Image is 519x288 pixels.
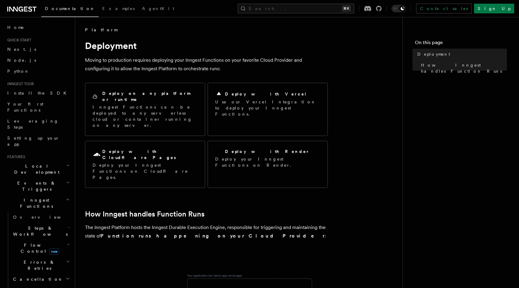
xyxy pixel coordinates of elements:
[102,6,135,11] span: Examples
[5,197,66,209] span: Inngest Functions
[7,58,36,63] span: Node.js
[5,44,71,55] a: Next.js
[45,6,95,11] span: Documentation
[5,88,71,99] a: Install the SDK
[7,69,29,74] span: Python
[85,40,328,51] h1: Deployment
[5,38,31,43] span: Quick start
[11,257,71,274] button: Errors & Retries
[93,104,198,128] p: Inngest Functions can be deployed to any serverless cloud or container running on any server.
[7,136,59,147] span: Setting up your app
[415,49,507,60] a: Deployment
[238,4,354,13] button: Search...⌘K
[7,24,24,30] span: Home
[102,148,198,161] h2: Deploy with Cloudflare Pages
[11,240,71,257] button: Flow Controlnew
[225,91,307,97] h2: Deploy with Vercel
[474,4,514,13] a: Sign Up
[5,116,71,133] a: Leveraging Steps
[85,27,117,33] span: Platform
[421,62,507,74] span: How Inngest handles Function Runs
[11,276,63,282] span: Cancellation
[5,154,25,159] span: Features
[5,133,71,150] a: Setting up your app
[5,180,66,192] span: Events & Triggers
[417,51,450,57] span: Deployment
[138,2,178,16] a: AgentKit
[85,210,205,218] a: How Inngest handles Function Runs
[215,99,320,117] p: Use our Vercel Integration to deploy your Inngest Functions.
[225,148,310,154] h2: Deploy with Render
[85,141,205,188] a: Deploy with Cloudflare PagesDeploy your Inngest Functions on Cloudflare Pages.
[415,39,507,49] h4: On this page
[7,91,70,95] span: Install the SDK
[5,161,71,178] button: Local Development
[7,119,59,130] span: Leveraging Steps
[5,55,71,66] a: Node.js
[11,274,71,285] button: Cancellation
[11,259,66,271] span: Errors & Retries
[215,156,320,168] p: Deploy your Inngest Functions on Render.
[49,248,59,255] span: new
[5,22,71,33] a: Home
[392,5,406,12] button: Toggle dark mode
[7,102,43,113] span: Your first Functions
[5,66,71,77] a: Python
[342,5,351,12] kbd: ⌘K
[5,82,34,86] span: Inngest tour
[5,178,71,195] button: Events & Triggers
[41,2,99,17] a: Documentation
[5,163,66,175] span: Local Development
[11,223,71,240] button: Steps & Workflows
[208,141,328,188] a: Deploy with RenderDeploy your Inngest Functions on Render.
[11,225,68,237] span: Steps & Workflows
[11,212,71,223] a: Overview
[11,242,67,254] span: Flow Control
[102,90,198,102] h2: Deploy on any platform or runtime
[416,4,472,13] a: Contact sales
[101,233,325,239] strong: Function runs happening on your Cloud Provider
[99,2,138,16] a: Examples
[85,56,328,73] p: Moving to production requires deploying your Inngest Functions on your favorite Cloud Provider an...
[93,151,101,159] svg: Cloudflare
[142,6,174,11] span: AgentKit
[208,83,328,136] a: Deploy with VercelUse our Vercel Integration to deploy your Inngest Functions.
[419,60,507,77] a: How Inngest handles Function Runs
[85,83,205,136] a: Deploy on any platform or runtimeInngest Functions can be deployed to any serverless cloud or con...
[93,162,198,180] p: Deploy your Inngest Functions on Cloudflare Pages.
[5,195,71,212] button: Inngest Functions
[5,99,71,116] a: Your first Functions
[13,215,76,220] span: Overview
[7,47,36,52] span: Next.js
[85,223,328,240] p: The Inngest Platform hosts the Inngest Durable Execution Engine, responsible for triggering and m...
